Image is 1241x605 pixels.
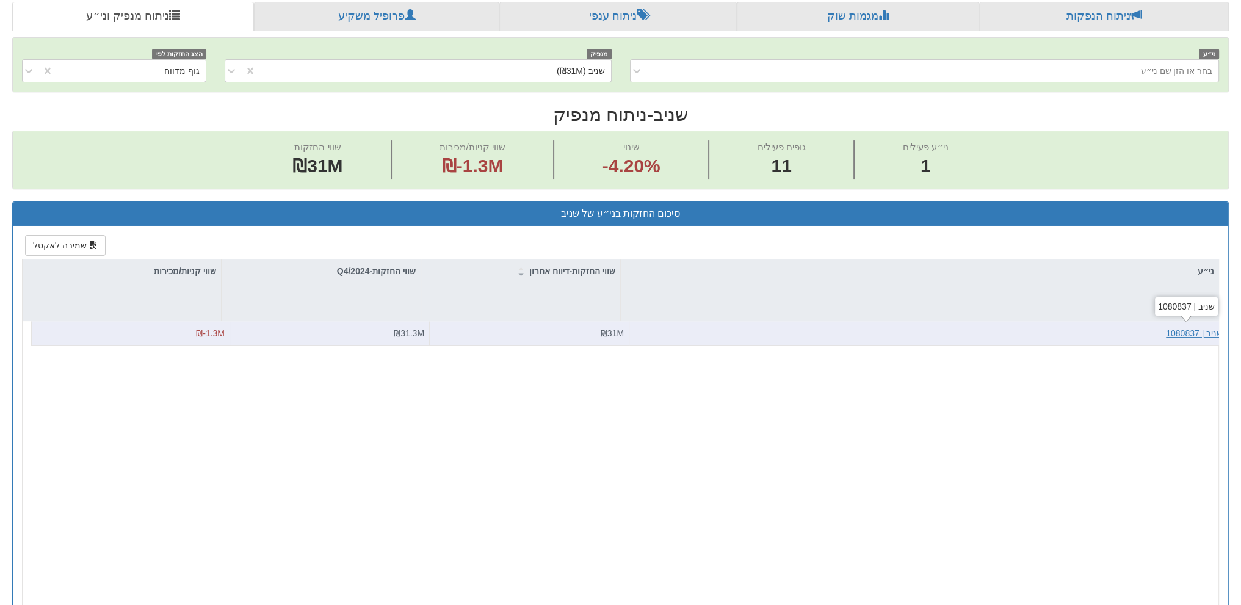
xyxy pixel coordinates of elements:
[394,328,424,338] span: ₪31.3M
[602,153,660,179] span: -4.20%
[1166,327,1223,339] button: שניב | 1080837
[440,142,505,152] span: שווי קניות/מכירות
[737,2,979,31] a: מגמות שוק
[196,328,225,338] span: ₪-1.3M
[623,142,640,152] span: שינוי
[499,2,737,31] a: ניתוח ענפי
[292,156,342,176] span: ₪31M
[421,259,620,283] div: שווי החזקות-דיווח אחרון
[1155,297,1218,316] div: שניב | 1080837
[222,259,421,283] div: שווי החזקות-Q4/2024
[442,156,504,176] span: ₪-1.3M
[903,153,949,179] span: 1
[25,235,106,256] button: שמירה לאקסל
[164,65,200,77] div: גוף מדווח
[12,2,254,31] a: ניתוח מנפיק וני״ע
[294,142,341,152] span: שווי החזקות
[979,2,1229,31] a: ניתוח הנפקות
[758,142,806,152] span: גופים פעילים
[601,328,624,338] span: ₪31M
[621,259,1219,283] div: ני״ע
[1140,65,1212,77] div: בחר או הזן שם ני״ע
[12,104,1229,125] h2: שניב - ניתוח מנפיק
[587,49,612,59] span: מנפיק
[22,208,1219,219] h3: סיכום החזקות בני״ע של שניב
[557,65,604,77] div: שניב (₪31M)
[903,142,949,152] span: ני״ע פעילים
[152,49,206,59] span: הצג החזקות לפי
[758,153,806,179] span: 11
[254,2,499,31] a: פרופיל משקיע
[1199,49,1219,59] span: ני״ע
[23,259,221,283] div: שווי קניות/מכירות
